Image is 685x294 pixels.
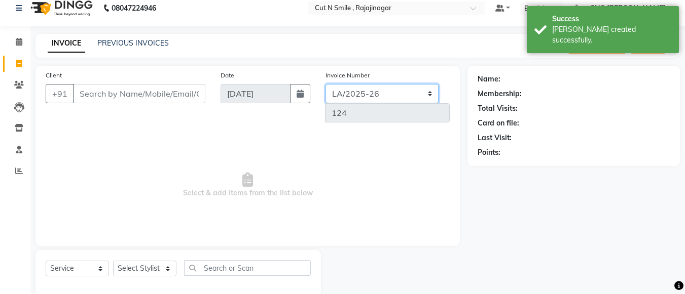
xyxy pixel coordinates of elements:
div: Bill created successfully. [552,24,671,46]
div: Card on file: [478,118,519,129]
input: Search by Name/Mobile/Email/Code [73,84,205,103]
label: Client [46,71,62,80]
label: Invoice Number [326,71,370,80]
label: Date [221,71,234,80]
button: +91 [46,84,74,103]
div: Membership: [478,89,522,99]
div: Success [552,14,671,24]
div: Points: [478,147,500,158]
a: INVOICE [48,34,85,53]
div: Total Visits: [478,103,518,114]
a: PREVIOUS INVOICES [97,38,169,48]
span: CNS [PERSON_NAME] [590,3,666,14]
div: Last Visit: [478,133,512,143]
div: Name: [478,74,500,85]
span: Select & add items from the list below [46,135,450,236]
input: Search or Scan [184,260,311,276]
